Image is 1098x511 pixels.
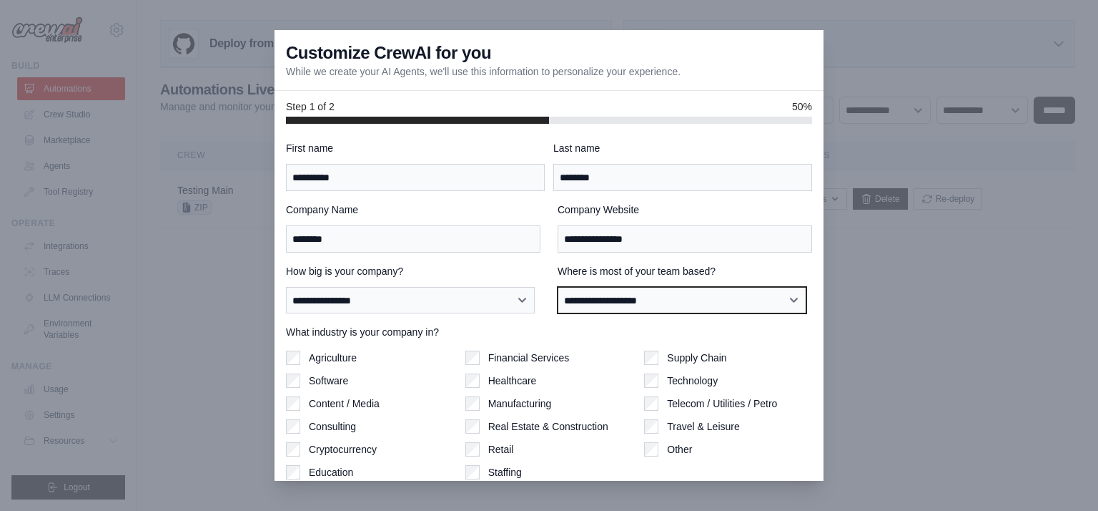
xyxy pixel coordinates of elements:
[286,64,681,79] p: While we create your AI Agents, we'll use this information to personalize your experience.
[488,374,537,388] label: Healthcare
[309,442,377,457] label: Cryptocurrency
[309,465,353,480] label: Education
[488,419,608,434] label: Real Estate & Construction
[488,465,522,480] label: Staffing
[558,203,812,217] label: Company Website
[667,442,692,457] label: Other
[488,442,514,457] label: Retail
[488,396,552,411] label: Manufacturing
[1027,442,1098,511] iframe: Chat Widget
[309,374,348,388] label: Software
[286,42,491,64] h3: Customize CrewAI for you
[488,351,570,365] label: Financial Services
[553,141,812,155] label: Last name
[286,325,812,339] label: What industry is your company in?
[667,374,718,388] label: Technology
[667,419,739,434] label: Travel & Leisure
[667,351,726,365] label: Supply Chain
[792,99,812,114] span: 50%
[309,419,356,434] label: Consulting
[309,396,380,411] label: Content / Media
[286,264,540,278] label: How big is your company?
[286,141,545,155] label: First name
[286,99,335,114] span: Step 1 of 2
[286,203,540,217] label: Company Name
[558,264,812,278] label: Where is most of your team based?
[667,396,777,411] label: Telecom / Utilities / Petro
[309,351,357,365] label: Agriculture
